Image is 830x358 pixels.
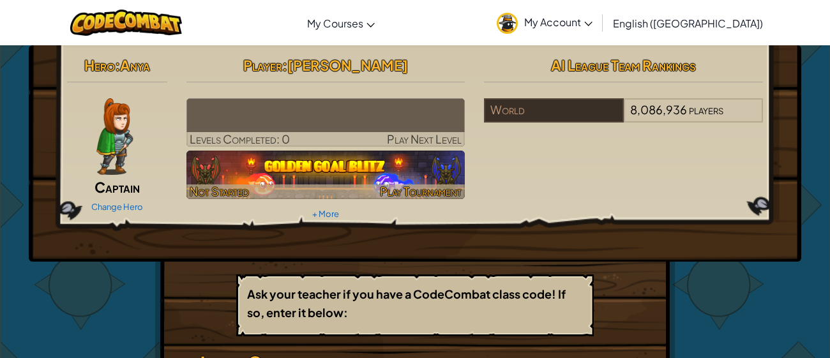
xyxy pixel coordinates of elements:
a: My Courses [301,6,381,40]
img: CodeCombat logo [70,10,182,36]
a: Change Hero [91,202,143,212]
span: Play Next Level [387,131,462,146]
span: Not Started [190,184,249,198]
span: : [282,56,287,74]
span: Levels Completed: 0 [190,131,290,146]
span: My Account [524,15,592,29]
b: Ask your teacher if you have a CodeCombat class code! If so, enter it below: [247,287,566,320]
span: My Courses [307,17,363,30]
a: World8,086,936players [484,110,763,125]
span: Captain [94,178,140,196]
img: avatar [497,13,518,34]
a: English ([GEOGRAPHIC_DATA]) [607,6,769,40]
span: : [115,56,120,74]
img: captain-pose.png [96,98,133,175]
span: [PERSON_NAME] [287,56,408,74]
span: Anya [120,56,150,74]
a: My Account [490,3,599,43]
span: English ([GEOGRAPHIC_DATA]) [613,17,763,30]
span: Player [243,56,282,74]
a: Play Next Level [186,98,465,147]
a: Not StartedPlay Tournament [186,151,465,199]
span: AI League Team Rankings [551,56,696,74]
span: Hero [84,56,115,74]
span: players [689,102,723,117]
span: Play Tournament [380,184,462,198]
img: Golden Goal [186,151,465,199]
div: World [484,98,623,123]
a: + More [312,209,339,219]
span: 8,086,936 [630,102,687,117]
